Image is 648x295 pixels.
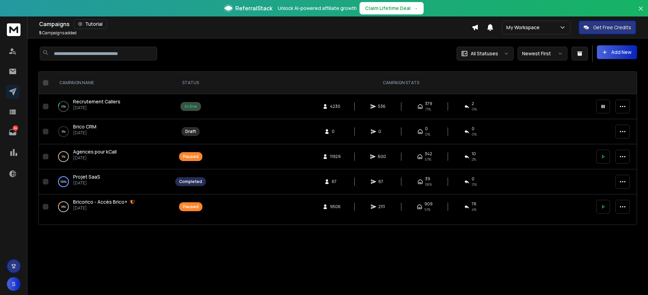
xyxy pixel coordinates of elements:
[472,151,476,157] span: 10
[73,105,120,111] p: [DATE]
[73,173,100,180] a: Projet SaaS
[51,194,171,219] td: 18%Bricorico - Accès Brico+[DATE]
[51,144,171,169] td: 5%Agences pour kCall[DATE]
[330,104,340,109] span: 4230
[39,19,472,29] div: Campaigns
[51,94,171,119] td: 12%Recrutement Callers[DATE]
[472,101,474,106] span: 2
[184,104,197,109] div: Active
[472,182,477,187] span: 0 %
[378,179,385,184] span: 67
[425,106,431,112] span: 71 %
[413,5,418,12] span: →
[472,126,474,132] span: 0
[378,129,385,134] span: 0
[472,106,477,112] span: 0 %
[425,157,431,162] span: 57 %
[39,30,42,36] span: 5
[332,179,339,184] span: 67
[73,155,117,161] p: [DATE]
[471,50,498,57] p: All Statuses
[472,157,476,162] span: 2 %
[51,72,171,94] th: CAMPAIGN NAME
[424,207,431,212] span: 51 %
[179,179,202,184] div: Completed
[597,45,637,59] button: Add New
[171,72,210,94] th: STATUS
[378,154,386,159] span: 600
[472,207,476,212] span: 4 %
[506,24,542,31] p: My Workspace
[235,4,272,12] span: ReferralStack
[210,72,592,94] th: CAMPAIGN STATS
[378,104,386,109] span: 536
[73,180,100,186] p: [DATE]
[13,125,18,131] p: 24
[278,5,357,12] p: Unlock AI-powered affiliate growth
[425,101,432,106] span: 379
[6,125,20,139] a: 24
[61,153,66,160] p: 5 %
[61,103,66,110] p: 12 %
[378,204,385,209] span: 2111
[51,119,171,144] td: 0%Brico CRM[DATE]
[593,24,631,31] p: Get Free Credits
[60,178,67,185] p: 100 %
[518,47,567,60] button: Newest First
[73,123,96,130] a: Brico CRM
[425,151,432,157] span: 342
[7,277,21,291] button: S
[73,130,96,136] p: [DATE]
[74,19,107,29] button: Tutorial
[185,129,196,134] div: Draft
[73,205,135,211] p: [DATE]
[73,148,117,155] a: Agences pour kCall
[472,201,476,207] span: 76
[425,176,430,182] span: 39
[39,30,76,36] p: Campaigns added
[183,154,199,159] div: Paused
[425,182,432,187] span: 58 %
[183,204,199,209] div: Paused
[332,129,339,134] span: 0
[73,98,120,105] a: Recrutement Callers
[424,201,433,207] span: 909
[330,154,341,159] span: 11929
[73,198,127,205] a: Bricorico - Accès Brico+
[62,128,66,135] p: 0 %
[360,2,424,14] button: Claim Lifetime Deal→
[579,21,636,34] button: Get Free Credits
[472,176,474,182] span: 0
[425,132,430,137] span: 0%
[51,169,171,194] td: 100%Projet SaaS[DATE]
[61,203,66,210] p: 18 %
[330,204,341,209] span: 9506
[472,132,477,137] span: 0%
[425,126,428,132] span: 0
[636,4,645,21] button: Close banner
